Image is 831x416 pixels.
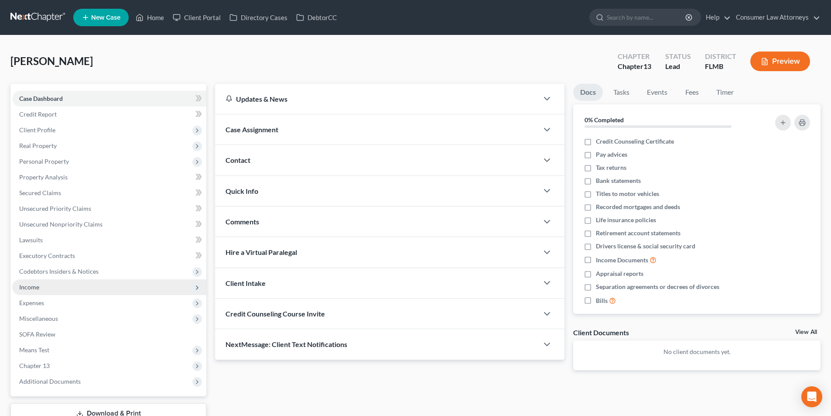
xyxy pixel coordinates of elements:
a: Consumer Law Attorneys [732,10,820,25]
span: Contact [226,156,250,164]
a: Directory Cases [225,10,292,25]
span: Credit Report [19,110,57,118]
span: Income [19,283,39,291]
div: Open Intercom Messenger [801,386,822,407]
a: Unsecured Priority Claims [12,201,206,217]
span: Unsecured Priority Claims [19,205,91,212]
span: Unsecured Nonpriority Claims [19,220,103,228]
span: SOFA Review [19,330,55,338]
a: Help [701,10,731,25]
span: Separation agreements or decrees of divorces [596,282,719,291]
span: Secured Claims [19,189,61,196]
span: 13 [643,62,651,70]
span: Executory Contracts [19,252,75,259]
strong: 0% Completed [585,116,624,124]
a: Executory Contracts [12,248,206,264]
span: Quick Info [226,187,258,195]
span: Tax returns [596,163,626,172]
span: Life insurance policies [596,216,656,224]
a: Fees [678,84,706,101]
span: Expenses [19,299,44,306]
a: Client Portal [168,10,225,25]
a: Docs [573,84,603,101]
span: Credit Counseling Course Invite [226,309,325,318]
a: Unsecured Nonpriority Claims [12,217,206,232]
a: Timer [709,84,741,101]
div: Lead [665,62,691,72]
a: Events [640,84,674,101]
span: Chapter 13 [19,362,50,369]
span: Personal Property [19,158,69,165]
span: Real Property [19,142,57,149]
span: Property Analysis [19,173,68,181]
span: Case Assignment [226,125,278,134]
a: Credit Report [12,107,206,122]
input: Search by name... [607,9,687,25]
span: Bank statements [596,176,641,185]
span: Additional Documents [19,378,81,385]
span: Codebtors Insiders & Notices [19,268,99,275]
span: Credit Counseling Certificate [596,137,674,146]
span: Pay advices [596,150,627,159]
span: Hire a Virtual Paralegal [226,248,297,256]
div: Updates & News [226,94,528,103]
div: Status [665,52,691,62]
span: Retirement account statements [596,229,681,237]
a: Secured Claims [12,185,206,201]
span: Income Documents [596,256,648,265]
a: Lawsuits [12,232,206,248]
span: Titles to motor vehicles [596,189,659,198]
a: DebtorCC [292,10,341,25]
span: Lawsuits [19,236,43,244]
a: Tasks [606,84,636,101]
span: Client Intake [226,279,266,287]
button: Preview [750,52,810,71]
p: No client documents yet. [580,347,814,356]
div: Chapter [618,52,651,62]
span: NextMessage: Client Text Notifications [226,340,347,348]
a: Home [131,10,168,25]
span: Case Dashboard [19,95,63,102]
span: Drivers license & social security card [596,242,695,251]
span: Bills [596,296,608,305]
span: Miscellaneous [19,315,58,322]
span: Client Profile [19,126,55,134]
span: [PERSON_NAME] [10,55,93,67]
div: FLMB [705,62,736,72]
span: Means Test [19,346,49,354]
span: Appraisal reports [596,269,643,278]
span: Recorded mortgages and deeds [596,203,680,211]
span: New Case [91,14,120,21]
a: Property Analysis [12,169,206,185]
span: Comments [226,217,259,226]
a: SOFA Review [12,327,206,342]
div: Chapter [618,62,651,72]
div: District [705,52,736,62]
a: Case Dashboard [12,91,206,107]
div: Client Documents [573,328,629,337]
a: View All [795,329,817,335]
